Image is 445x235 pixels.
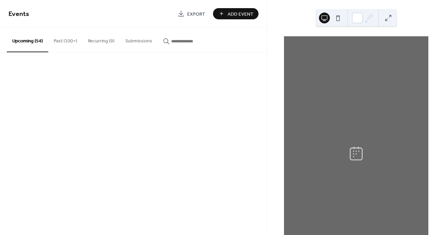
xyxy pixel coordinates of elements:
[83,27,120,52] button: Recurring (9)
[213,8,259,19] button: Add Event
[187,11,205,18] span: Export
[120,27,158,52] button: Submissions
[8,7,29,21] span: Events
[228,11,253,18] span: Add Event
[7,27,48,52] button: Upcoming (54)
[173,8,210,19] a: Export
[48,27,83,52] button: Past (100+)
